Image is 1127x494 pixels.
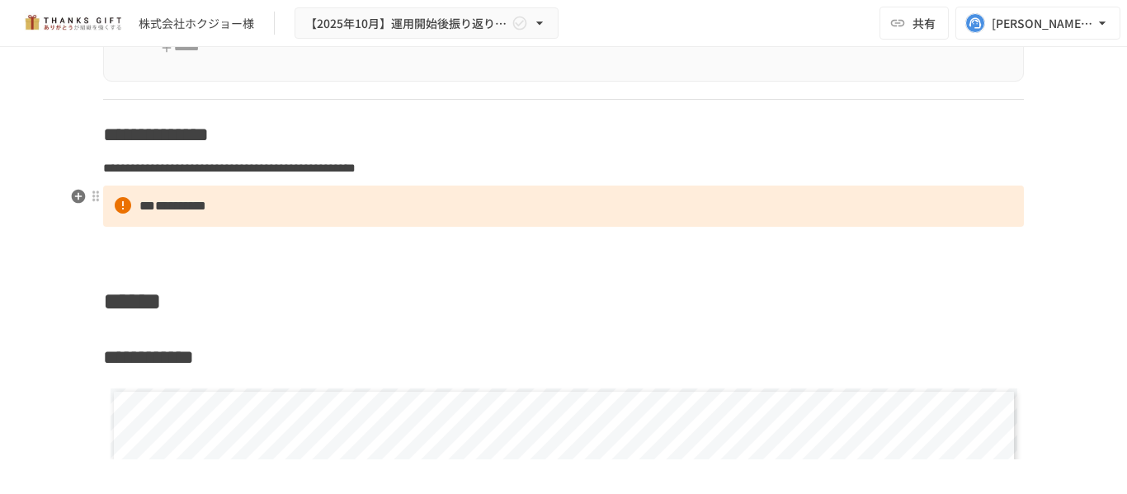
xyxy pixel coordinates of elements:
[992,13,1094,34] div: [PERSON_NAME][EMAIL_ADDRESS][DOMAIN_NAME]
[912,14,936,32] span: 共有
[295,7,559,40] button: 【2025年10月】運用開始後振り返りミーティング
[879,7,949,40] button: 共有
[305,13,508,34] span: 【2025年10月】運用開始後振り返りミーティング
[955,7,1120,40] button: [PERSON_NAME][EMAIL_ADDRESS][DOMAIN_NAME]
[139,15,254,32] div: 株式会社ホクジョー様
[20,10,125,36] img: mMP1OxWUAhQbsRWCurg7vIHe5HqDpP7qZo7fRoNLXQh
